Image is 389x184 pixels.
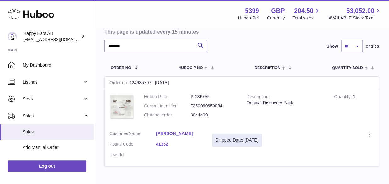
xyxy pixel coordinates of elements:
[332,66,363,70] span: Quantity Sold
[267,15,285,21] div: Currency
[247,94,270,101] strong: Description
[247,100,325,106] div: Original Discovery Pack
[109,94,135,120] img: 53991712582217.png
[23,144,89,150] span: Add Manual Order
[156,141,203,147] a: 41352
[104,28,377,35] h3: This page is updated every 15 minutes
[144,112,191,118] dt: Channel order
[328,15,381,21] span: AVAILABLE Stock Total
[294,7,313,15] span: 204.50
[109,131,129,136] span: Customer
[109,131,156,138] dt: Name
[191,112,237,118] dd: 3044409
[144,94,191,100] dt: Huboo P no
[292,7,320,21] a: 204.50 Total sales
[23,37,92,42] span: [EMAIL_ADDRESS][DOMAIN_NAME]
[329,89,379,126] td: 1
[346,7,374,15] span: 53,052.00
[111,66,131,70] span: Order No
[334,94,353,101] strong: Quantity
[8,32,17,41] img: 3pl@happyearsearplugs.com
[8,160,86,172] a: Log out
[105,77,379,89] div: 124685797 | [DATE]
[191,94,237,100] dd: P-236755
[23,129,89,135] span: Sales
[109,141,156,149] dt: Postal Code
[23,113,83,119] span: Sales
[23,30,80,42] div: Happy Ears AB
[271,7,285,15] strong: GBP
[191,103,237,109] dd: 7350060650084
[156,131,203,137] a: [PERSON_NAME]
[245,7,259,15] strong: 5399
[238,15,259,21] div: Huboo Ref
[254,66,280,70] span: Description
[366,43,379,49] span: entries
[178,66,203,70] span: Huboo P no
[292,15,320,21] span: Total sales
[109,152,156,158] dt: User Id
[109,80,129,87] strong: Order no
[23,79,83,85] span: Listings
[328,7,381,21] a: 53,052.00 AVAILABLE Stock Total
[144,103,191,109] dt: Current identifier
[326,43,338,49] label: Show
[23,96,83,102] span: Stock
[215,137,258,143] div: Shipped Date: [DATE]
[23,62,89,68] span: My Dashboard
